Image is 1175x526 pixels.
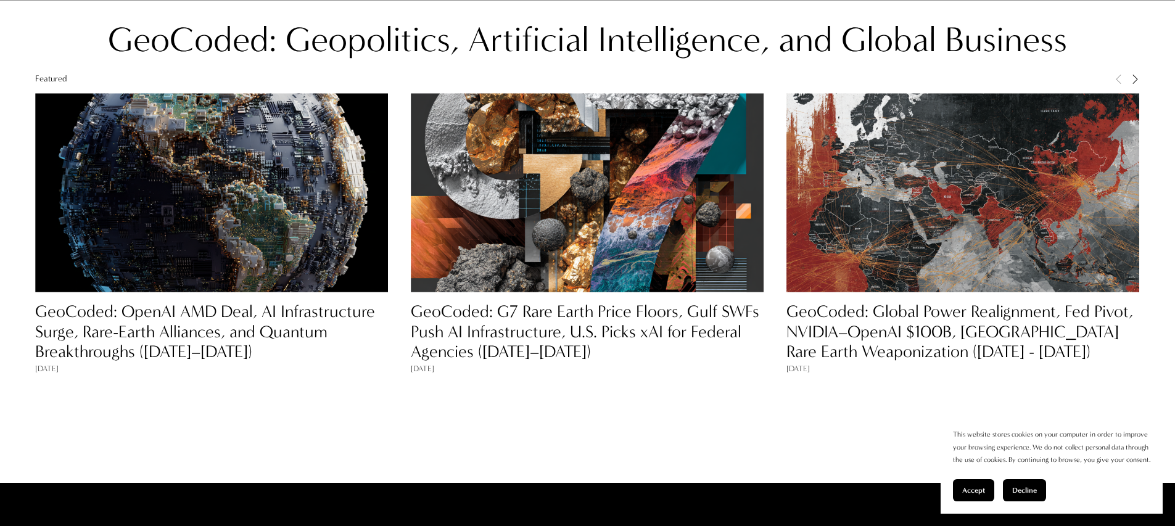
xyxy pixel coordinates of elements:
span: Featured [35,73,67,84]
span: Next [1130,73,1140,84]
span: Accept [962,486,985,495]
span: Previous [1114,73,1124,84]
section: Cookie banner [941,416,1163,514]
button: Accept [953,479,994,501]
a: GeoCoded: G7 Rare Earth Price Floors, Gulf SWFs Push AI Infrastructure, U.S. Picks xAI for Federa... [411,302,759,362]
h2: GeoCoded: Geopolitics, Artificial Intelligence, and Global Business [35,17,1140,63]
a: GeoCoded: Global Power Realignment, Fed Pivot, NVIDIA–OpenAI $100B, [GEOGRAPHIC_DATA] Rare Earth ... [786,302,1133,362]
p: This website stores cookies on your computer in order to improve your browsing experience. We do ... [953,429,1150,467]
img: GeoCoded: Global Power Realignment, Fed Pivot, NVIDIA–OpenAI $100B, China Rare Earth Weaponizatio... [786,16,1139,369]
time: [DATE] [35,363,59,374]
img: GeoCoded: OpenAI AMD Deal, AI Infrastructure Surge, Rare-Earth Alliances, and Quantum Breakthroug... [35,16,388,369]
span: Decline [1012,486,1037,495]
button: Decline [1003,479,1046,501]
a: GeoCoded: G7 Rare Earth Price Floors, Gulf SWFs Push AI Infrastructure, U.S. Picks xAI for Federa... [411,93,764,292]
a: GeoCoded: OpenAI AMD Deal, AI Infrastructure Surge, Rare-Earth Alliances, and Quantum Breakthroug... [35,93,389,292]
time: [DATE] [411,363,434,374]
time: [DATE] [786,363,810,374]
img: GeoCoded: G7 Rare Earth Price Floors, Gulf SWFs Push AI Infrastructure, U.S. Picks xAI for Federa... [411,16,764,369]
a: GeoCoded: Global Power Realignment, Fed Pivot, NVIDIA–OpenAI $100B, China Rare Earth Weaponizatio... [786,93,1140,292]
a: GeoCoded: OpenAI AMD Deal, AI Infrastructure Surge, Rare-Earth Alliances, and Quantum Breakthroug... [35,302,375,362]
